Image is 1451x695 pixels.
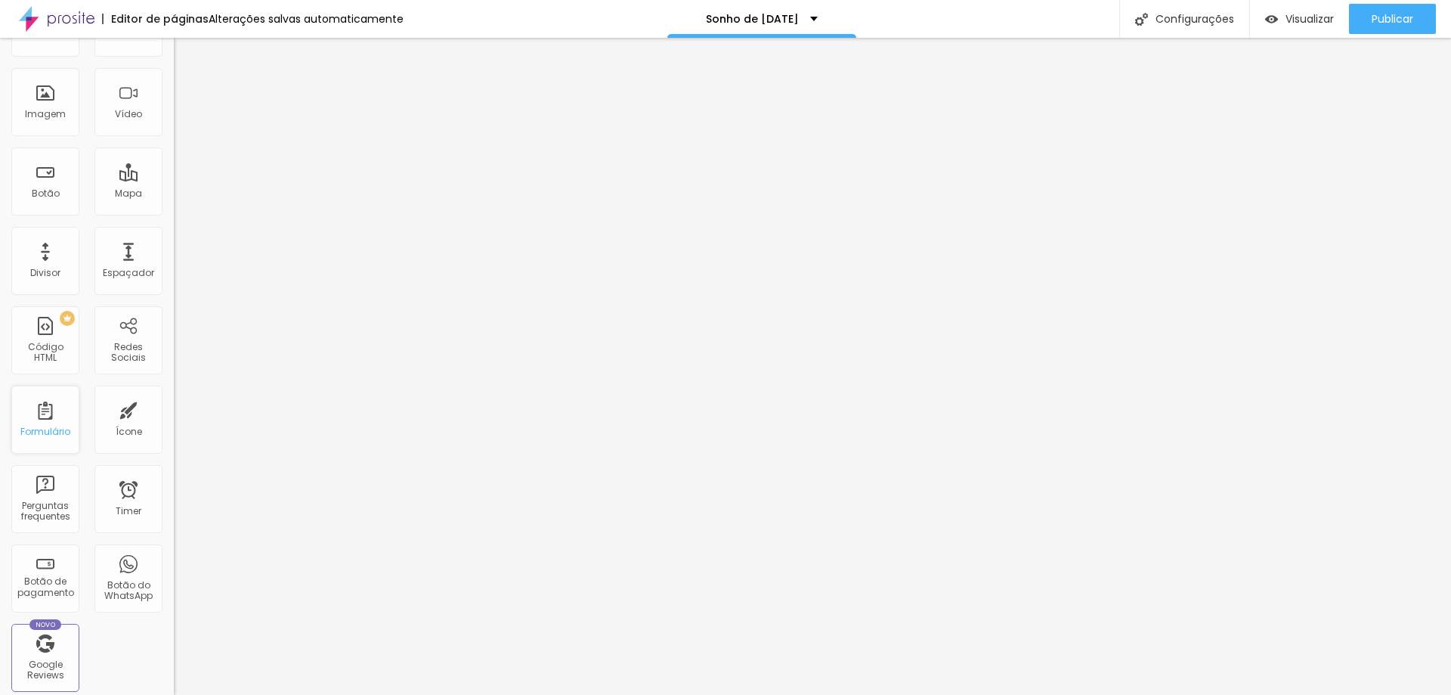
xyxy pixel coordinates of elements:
div: Alterações salvas automaticamente [209,14,404,24]
div: Botão de pagamento [15,576,75,598]
div: Botão do WhatsApp [98,580,158,602]
iframe: Editor [174,38,1451,695]
div: Perguntas frequentes [15,501,75,523]
div: Formulário [20,427,70,437]
div: Redes Sociais [98,342,158,364]
div: Timer [116,506,141,517]
img: view-1.svg [1265,13,1278,26]
div: Novo [29,619,62,630]
div: Ícone [116,427,142,437]
div: Google Reviews [15,659,75,681]
div: Texto [116,29,141,40]
button: Visualizar [1250,4,1349,34]
span: Visualizar [1285,13,1334,25]
img: Icone [1135,13,1148,26]
button: Publicar [1349,4,1436,34]
div: Espaçador [103,268,154,278]
div: Título [32,29,58,40]
div: Editor de páginas [102,14,209,24]
div: Imagem [25,109,66,119]
p: Sonho de [DATE] [706,14,799,24]
div: Vídeo [115,109,142,119]
div: Código HTML [15,342,75,364]
span: Publicar [1372,13,1413,25]
div: Botão [32,188,60,199]
div: Mapa [115,188,142,199]
div: Divisor [30,268,60,278]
